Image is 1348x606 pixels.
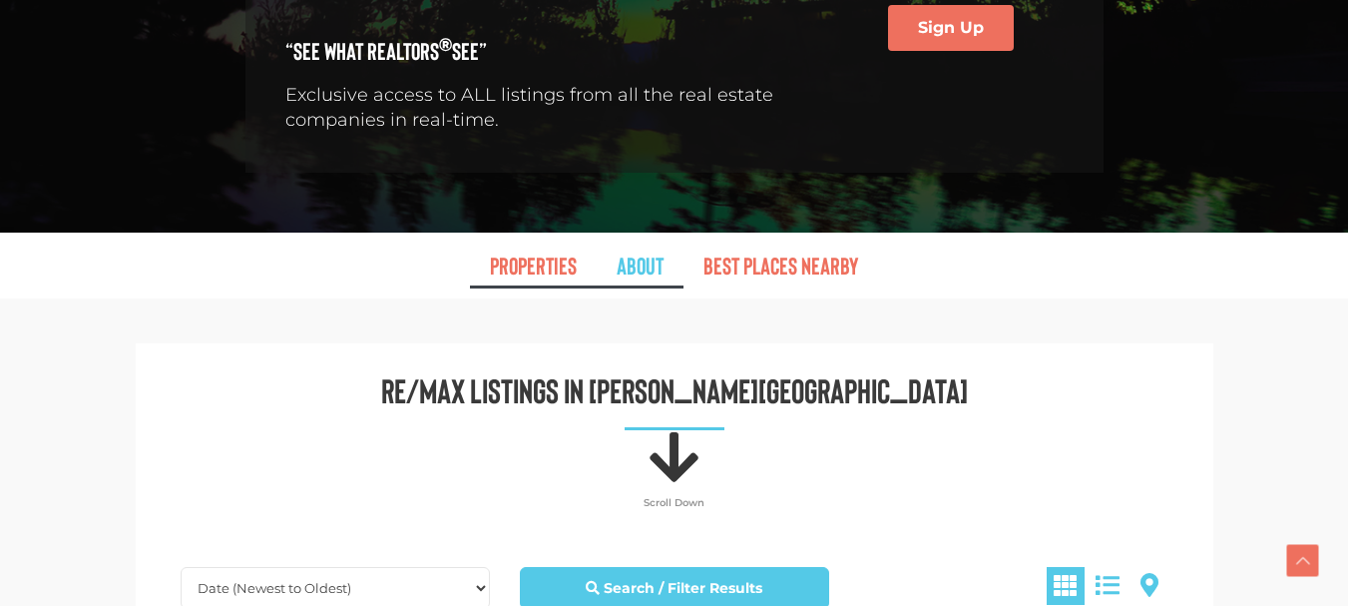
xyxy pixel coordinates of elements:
[597,243,683,289] a: About
[918,20,984,36] span: Sign Up
[166,373,1183,407] h3: Re/Max listings in [PERSON_NAME][GEOGRAPHIC_DATA]
[683,243,878,289] a: Best Places Nearby
[888,5,1014,51] a: Sign Up
[470,243,597,289] a: Properties
[439,33,452,55] sup: ®
[285,83,818,133] p: Exclusive access to ALL listings from all the real estate companies in real-time.
[604,579,762,597] strong: Search / Filter Results
[116,243,1233,289] nav: Menu
[285,39,818,63] h4: “See What REALTORS See”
